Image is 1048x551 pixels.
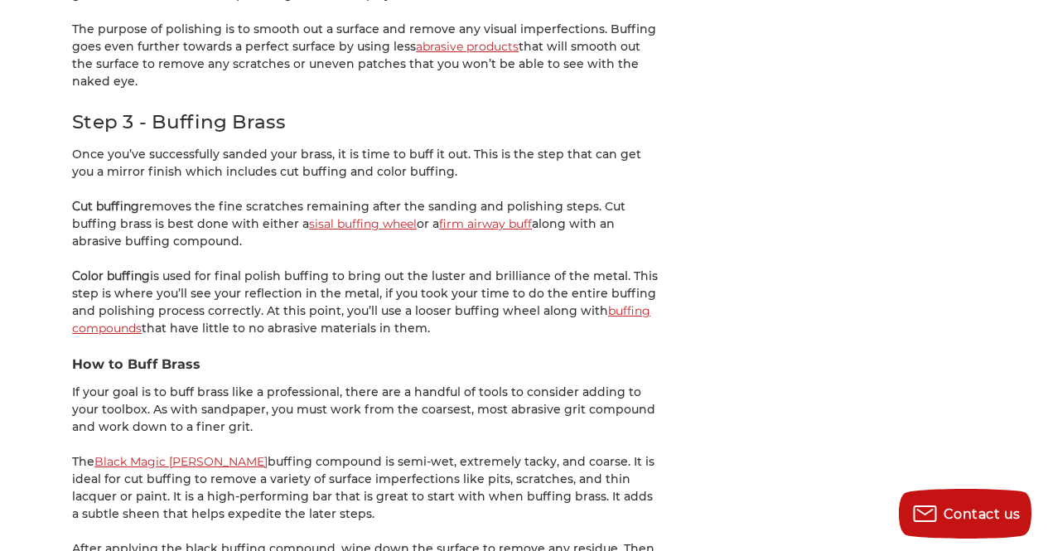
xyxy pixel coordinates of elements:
span: Contact us [944,506,1021,522]
p: If your goal is to buff brass like a professional, there are a handful of tools to consider addin... [72,384,659,436]
p: The purpose of polishing is to smooth out a surface and remove any visual imperfections. Buffing ... [72,21,659,90]
a: abrasive products [416,39,519,54]
button: Contact us [899,489,1031,539]
h2: Step 3 - Buffing Brass [72,108,659,137]
h3: How to Buff Brass [72,355,659,375]
strong: Cut buffing [72,199,139,214]
a: sisal buffing wheel [309,216,417,231]
a: firm airway buff [439,216,532,231]
strong: Color buffing [72,268,150,283]
p: Once you’ve successfully sanded your brass, it is time to buff it out. This is the step that can ... [72,146,659,181]
a: Black Magic [PERSON_NAME] [94,454,268,469]
p: is used for final polish buffing to bring out the luster and brilliance of the metal. This step i... [72,268,659,337]
p: The buffing compound is semi-wet, extremely tacky, and coarse. It is ideal for cut buffing to rem... [72,453,659,523]
p: removes the fine scratches remaining after the sanding and polishing steps. Cut buffing brass is ... [72,198,659,250]
a: buffing compounds [72,303,650,336]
